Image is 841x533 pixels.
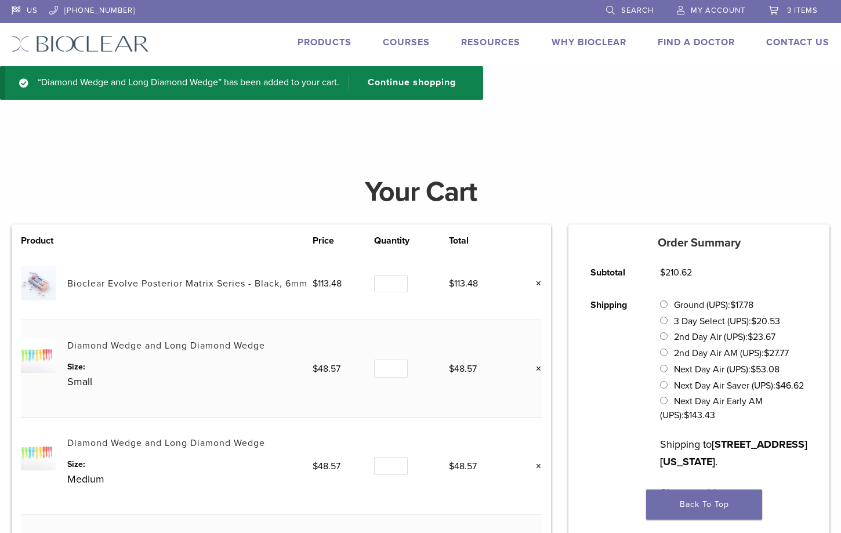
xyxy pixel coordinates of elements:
[748,331,775,343] bdi: 23.67
[684,409,715,421] bdi: 143.43
[660,487,737,498] a: Change address
[349,75,465,90] a: Continue shopping
[449,363,454,375] span: $
[449,278,478,289] bdi: 113.48
[313,363,318,375] span: $
[3,178,838,206] h1: Your Cart
[674,364,780,375] label: Next Day Air (UPS):
[751,316,780,327] bdi: 20.53
[449,363,477,375] bdi: 48.57
[527,459,542,474] a: Remove this item
[12,35,149,52] img: Bioclear
[751,364,780,375] bdi: 53.08
[383,37,430,48] a: Courses
[775,380,781,391] span: $
[787,6,818,15] span: 3 items
[646,490,762,520] a: Back To Top
[449,234,510,248] th: Total
[658,37,735,48] a: Find A Doctor
[764,347,769,359] span: $
[660,267,692,278] bdi: 210.62
[552,37,626,48] a: Why Bioclear
[21,234,67,248] th: Product
[730,299,735,311] span: $
[751,364,756,375] span: $
[527,361,542,376] a: Remove this item
[21,436,55,470] img: Diamond Wedge and Long Diamond Wedge
[764,347,789,359] bdi: 27.77
[67,361,313,373] dt: Size:
[67,373,313,390] p: Small
[298,37,351,48] a: Products
[449,461,477,472] bdi: 48.57
[67,340,265,351] a: Diamond Wedge and Long Diamond Wedge
[67,458,313,470] dt: Size:
[775,380,804,391] bdi: 46.62
[674,331,775,343] label: 2nd Day Air (UPS):
[527,276,542,291] a: Remove this item
[660,396,763,421] label: Next Day Air Early AM (UPS):
[751,316,756,327] span: $
[374,234,449,248] th: Quantity
[313,234,374,248] th: Price
[21,266,55,300] img: Bioclear Evolve Posterior Matrix Series - Black, 6mm
[691,6,745,15] span: My Account
[568,236,829,250] h5: Order Summary
[730,299,753,311] bdi: 17.78
[67,278,307,289] a: Bioclear Evolve Posterior Matrix Series - Black, 6mm
[313,461,340,472] bdi: 48.57
[313,461,318,472] span: $
[660,436,808,470] p: Shipping to .
[313,363,340,375] bdi: 48.57
[67,470,313,488] p: Medium
[313,278,318,289] span: $
[674,299,753,311] label: Ground (UPS):
[660,267,665,278] span: $
[577,289,647,509] th: Shipping
[748,331,753,343] span: $
[621,6,654,15] span: Search
[67,437,265,449] a: Diamond Wedge and Long Diamond Wedge
[766,37,829,48] a: Contact Us
[461,37,520,48] a: Resources
[21,339,55,373] img: Diamond Wedge and Long Diamond Wedge
[674,316,780,327] label: 3 Day Select (UPS):
[674,347,789,359] label: 2nd Day Air AM (UPS):
[577,256,647,289] th: Subtotal
[674,380,804,391] label: Next Day Air Saver (UPS):
[449,278,454,289] span: $
[660,438,807,468] strong: [STREET_ADDRESS][US_STATE]
[313,278,342,289] bdi: 113.48
[684,409,689,421] span: $
[449,461,454,472] span: $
